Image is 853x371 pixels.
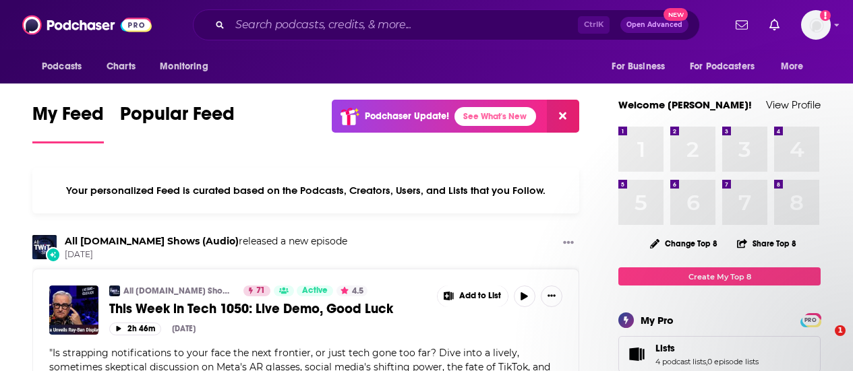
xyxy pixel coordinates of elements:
a: 71 [243,285,270,296]
a: Show notifications dropdown [730,13,753,36]
span: Monitoring [160,57,208,76]
a: 4 podcast lists [655,357,706,366]
a: This Week in Tech 1050: Live Demo, Good Luck [109,300,428,317]
button: open menu [150,54,225,79]
iframe: Intercom live chat [807,325,840,358]
span: My Feed [32,102,104,133]
span: Open Advanced [626,22,682,28]
svg: Add a profile image [820,10,831,21]
button: 4.5 [336,285,367,296]
span: Podcasts [42,57,82,76]
span: Add to List [459,291,501,301]
img: All TWiT.tv Shows (Audio) [32,235,57,259]
a: Welcome [PERSON_NAME]! [618,98,752,111]
span: More [781,57,804,76]
span: Logged in as HavasAlexa [801,10,831,40]
a: Popular Feed [120,102,235,143]
span: Charts [107,57,136,76]
input: Search podcasts, credits, & more... [230,14,578,36]
button: open menu [681,54,774,79]
button: Open AdvancedNew [620,17,688,33]
img: This Week in Tech 1050: Live Demo, Good Luck [49,285,98,335]
div: New Episode [46,247,61,262]
button: open menu [602,54,682,79]
a: Show notifications dropdown [764,13,785,36]
div: [DATE] [172,324,196,333]
span: This Week in Tech 1050: Live Demo, Good Luck [109,300,393,317]
span: Ctrl K [578,16,610,34]
a: Charts [98,54,144,79]
span: Popular Feed [120,102,235,133]
button: Change Top 8 [642,235,726,252]
a: View Profile [766,98,821,111]
button: Show profile menu [801,10,831,40]
a: Lists [655,342,759,354]
button: 2h 46m [109,323,161,335]
a: 0 episode lists [707,357,759,366]
img: All TWiT.tv Shows (Audio) [109,285,120,296]
p: Podchaser Update! [365,110,449,122]
span: , [706,357,707,366]
div: Search podcasts, credits, & more... [193,9,700,40]
span: 71 [256,284,265,298]
span: Active [302,284,328,298]
a: Lists [623,345,650,364]
button: Show More Button [558,235,579,252]
span: 1 [835,325,846,336]
a: See What's New [454,107,536,126]
a: All TWiT.tv Shows (Audio) [65,235,239,247]
button: Share Top 8 [736,230,797,257]
div: Your personalized Feed is curated based on the Podcasts, Creators, Users, and Lists that you Follow. [32,168,579,213]
span: [DATE] [65,249,347,261]
button: Show More Button [541,285,562,307]
a: All [DOMAIN_NAME] Shows (Audio) [123,285,235,296]
a: Active [297,285,333,296]
img: User Profile [801,10,831,40]
span: New [664,8,688,21]
a: My Feed [32,102,104,143]
span: Lists [655,342,675,354]
span: For Business [612,57,665,76]
img: Podchaser - Follow, Share and Rate Podcasts [22,12,152,38]
button: Show More Button [438,285,508,307]
button: open menu [771,54,821,79]
button: open menu [32,54,99,79]
span: For Podcasters [690,57,755,76]
h3: released a new episode [65,235,347,248]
